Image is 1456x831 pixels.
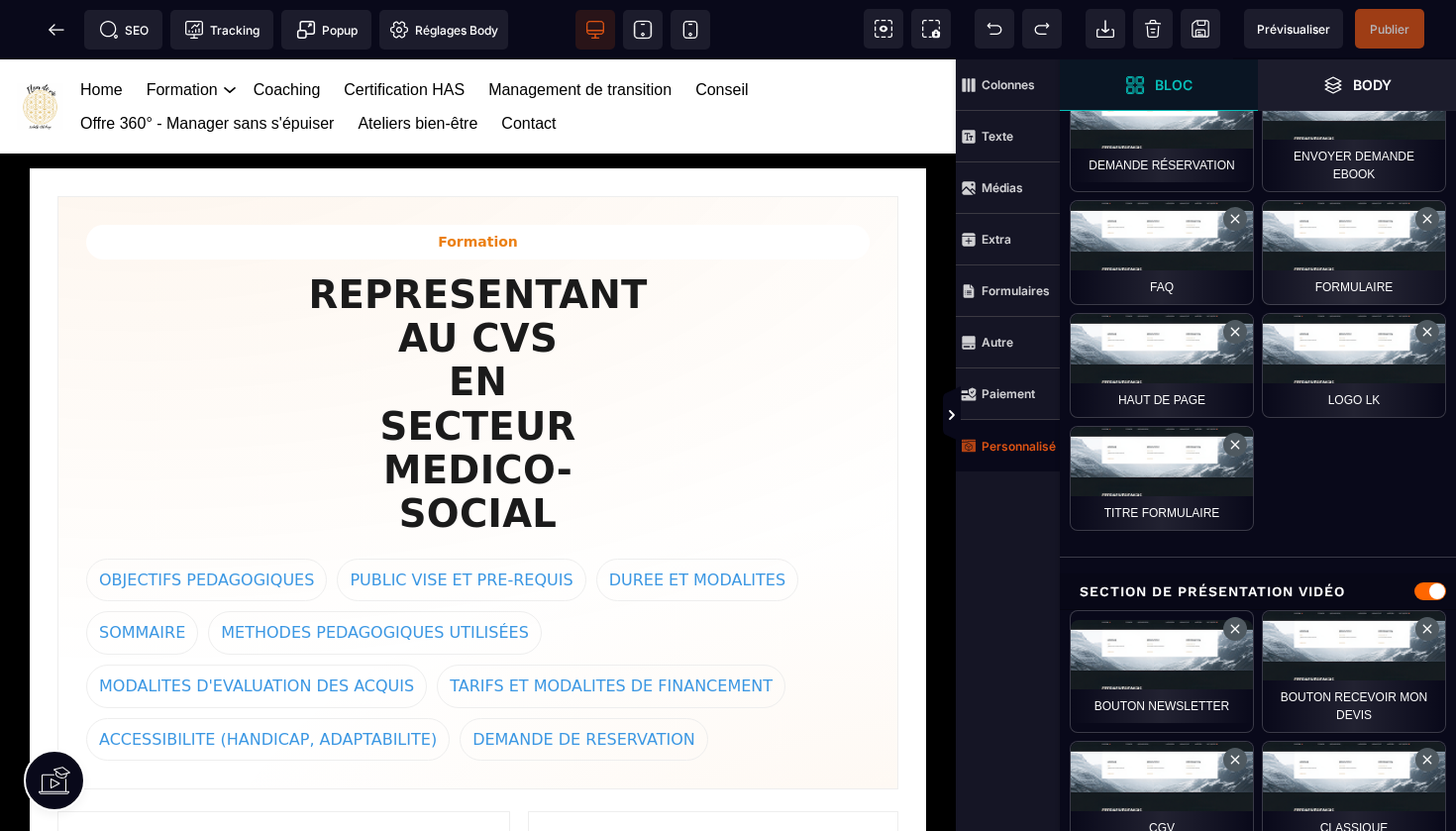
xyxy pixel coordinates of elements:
a: Formation [147,14,218,48]
span: Popup [296,20,358,40]
span: Aperçu [1244,9,1343,49]
strong: Texte [982,129,1013,144]
span: Créer une alerte modale [281,10,371,50]
span: Prévisualiser [1257,22,1330,37]
strong: Médias [982,180,1023,195]
span: Défaire [975,9,1014,49]
span: Importer [1086,9,1125,49]
span: Réglages Body [389,20,498,40]
span: SEO [99,20,149,40]
strong: Formulaires [982,283,1050,298]
span: Favicon [379,10,508,50]
a: Coaching [254,14,321,48]
div: bouton recevoir mon devis [1262,610,1446,733]
a: Certification HAS [344,14,465,48]
span: Voir les composants [864,9,903,49]
a: SOMMAIRE [86,552,198,595]
a: Offre 360° - Manager sans s'épuiser [80,48,334,81]
h1: REPRESENTANT AU CVS EN SECTEUR MEDICO- SOCIAL [86,214,870,477]
span: Capture d'écran [911,9,951,49]
span: Voir bureau [575,10,615,50]
div: Section de présentation vidéo [1060,573,1456,610]
strong: Personnalisé [982,439,1056,454]
div: logo LK [1262,313,1446,418]
span: Extra [956,214,1060,265]
span: Retour [37,10,76,50]
strong: Paiement [982,386,1035,401]
a: TARIFS ET MODALITES DE FINANCEMENT [437,605,785,649]
strong: Autre [982,335,1013,350]
span: Colonnes [956,59,1060,111]
div: Formulaire [1262,200,1446,305]
a: METHODES PEDAGOGIQUES UTILISÉES [208,552,542,595]
strong: Colonnes [982,77,1035,92]
a: DUREE ET MODALITES [596,499,798,543]
a: DEMANDE DE RESERVATION [460,659,708,702]
span: Enregistrer le contenu [1355,9,1424,49]
a: PUBLIC VISE ET PRE-REQUIS [337,499,585,543]
div: Envoyer demande ebook [1262,69,1446,192]
strong: Bloc [1155,77,1193,92]
strong: Body [1353,77,1392,92]
div: Haut de page [1070,313,1254,418]
span: Métadata SEO [84,10,162,50]
span: Tracking [184,20,260,40]
a: ACCESSIBILITE (HANDICAP, ADAPTABILITE) [86,659,450,702]
a: Contact [501,48,556,81]
nav: Plan de la page [86,499,870,701]
span: Afficher les vues [1060,386,1080,446]
span: Formulaires [956,265,1060,317]
span: Paiement [956,368,1060,420]
span: Voir mobile [671,10,710,50]
a: OBJECTIFS PEDAGOGIQUES [86,499,327,543]
div: Demande réservation [1070,69,1254,192]
span: Enregistrer [1181,9,1220,49]
span: Autre [956,317,1060,368]
a: MODALITES D'EVALUATION DES ACQUIS [86,605,427,649]
span: Personnalisé [956,420,1060,471]
span: Ouvrir les blocs [1060,59,1258,111]
a: Management de transition [488,14,672,48]
a: Home [80,14,123,48]
span: Rétablir [1022,9,1062,49]
span: Publier [1370,22,1409,37]
img: https://sasu-fleur-de-vie.metaforma.io/home [17,24,63,70]
a: Conseil [695,14,748,48]
span: Voir tablette [623,10,663,50]
div: FAQ [1070,200,1254,305]
div: Titre formulaire [1070,426,1254,531]
span: Nettoyage [1133,9,1173,49]
span: Ouvrir les calques [1258,59,1456,111]
span: Formation [86,165,870,199]
span: Médias [956,162,1060,214]
div: bouton newsletter [1070,610,1254,733]
strong: Extra [982,232,1011,247]
a: Ateliers bien-être [358,48,477,81]
span: Texte [956,111,1060,162]
span: Code de suivi [170,10,273,50]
